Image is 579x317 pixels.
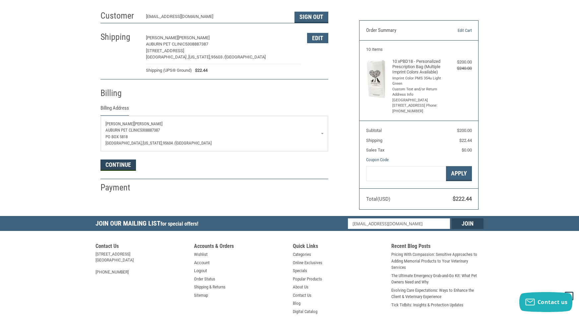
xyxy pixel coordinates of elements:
[178,35,210,40] span: [PERSON_NAME]
[194,284,225,290] a: Shipping & Returns
[100,32,139,43] h2: Shipping
[146,48,184,53] span: [STREET_ADDRESS]
[453,196,472,202] span: $222.44
[438,27,472,34] a: Edit Cart
[100,182,139,193] h2: Payment
[100,88,139,99] h2: Billing
[391,243,483,251] h5: Recent Blog Posts
[366,166,446,181] input: Gift Certificate or Coupon Code
[293,260,322,266] a: Online Exclusives
[293,251,311,258] a: Categories
[293,292,311,299] a: Contact Us
[146,42,185,47] span: Auburn Pet Clinic
[194,276,215,282] a: Order Status
[101,116,328,151] a: Enter or select a different address
[188,54,211,59] span: [US_STATE],
[134,121,162,126] span: [PERSON_NAME]
[194,292,208,299] a: Sitemap
[105,134,128,139] span: PO Box 5818
[366,128,382,133] span: Subtotal
[105,141,143,146] span: [GEOGRAPHIC_DATA],
[462,148,472,153] span: $0.00
[105,128,140,133] span: Auburn Pet Clinic
[105,121,134,126] span: [PERSON_NAME]
[392,76,444,87] li: Imprint Color PMS 354u Light Green
[161,221,198,227] span: for special offers!
[96,251,188,275] address: [STREET_ADDRESS] [GEOGRAPHIC_DATA] [PHONE_NUMBER]
[391,287,483,300] a: Evolving Care Expectations: Ways to Enhance the Client & Veterinary Experience
[146,13,288,23] div: [EMAIL_ADDRESS][DOMAIN_NAME]
[366,157,389,162] a: Coupon Code
[391,251,483,271] a: Pricing With Compassion: Sensitive Approaches to Adding Memorial Products to Your Veterinary Serv...
[392,87,444,114] li: Custom Text and/or Return Address Info [GEOGRAPHIC_DATA] [STREET_ADDRESS] Phone: [PHONE_NUMBER]
[366,148,384,153] span: Sales Tax
[452,218,483,229] input: Join
[459,138,472,143] span: $22.44
[192,67,208,74] span: $22.44
[293,267,307,274] a: Specials
[175,141,212,146] span: [GEOGRAPHIC_DATA]
[293,243,385,251] h5: Quick Links
[445,65,472,72] div: $240.00
[457,128,472,133] span: $200.00
[293,276,322,282] a: Popular Products
[366,47,472,52] h3: 10 Items
[293,284,308,290] a: About Us
[100,159,136,171] button: Continue
[446,166,472,181] button: Apply
[294,12,328,23] button: Sign Out
[391,272,483,285] a: The Ultimate Emergency Grab-and-Go Kit: What Pet Owners Need and Why
[538,298,568,306] span: Contact us
[519,292,572,312] button: Contact us
[293,300,300,307] a: Blog
[100,10,139,21] h2: Customer
[194,260,210,266] a: Account
[366,196,390,202] span: Total (USD)
[185,42,208,47] span: 5308887387
[163,141,175,146] span: 95604 /
[366,27,438,34] h3: Order Summary
[100,104,129,115] legend: Billing Address
[146,67,192,74] span: Shipping (UPS® Ground)
[146,35,178,40] span: [PERSON_NAME]
[391,302,463,308] a: Tick Tidbits: Insights & Protection Updates
[392,59,444,75] h4: 10 x PBD18 - Personalized Prescription Bag (Multiple Imprint Colors Available)
[445,59,472,65] div: $200.00
[348,218,450,229] input: Email
[366,138,382,143] span: Shipping
[143,141,163,146] span: [US_STATE],
[140,128,160,133] span: 5308887387
[96,216,202,233] h5: Join Our Mailing List
[146,54,188,59] span: [GEOGRAPHIC_DATA] ,
[194,251,208,258] a: Wishlist
[194,243,286,251] h5: Accounts & Orders
[307,33,328,43] button: Edit
[211,54,225,59] span: 95603 /
[194,267,207,274] a: Logout
[293,308,317,315] a: Digital Catalog
[225,54,266,59] span: [GEOGRAPHIC_DATA]
[96,243,188,251] h5: Contact Us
